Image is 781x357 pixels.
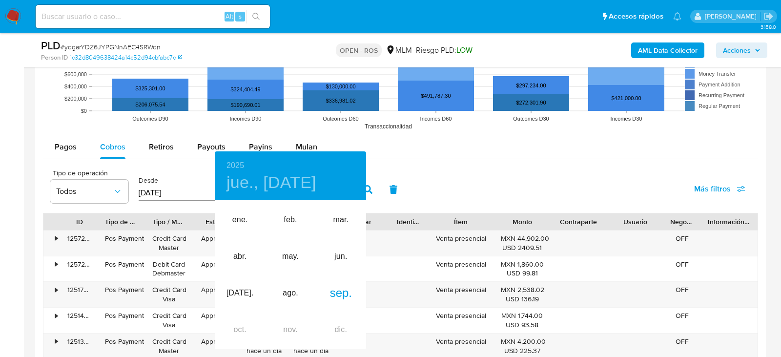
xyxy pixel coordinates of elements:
button: 2025 [226,159,244,172]
div: sep. [316,275,366,312]
div: abr. [215,238,265,275]
div: ago. [265,275,315,312]
div: [DATE]. [215,275,265,312]
div: may. [265,238,315,275]
div: mar. [316,202,366,238]
div: ene. [215,202,265,238]
div: jun. [316,238,366,275]
button: jue., [DATE] [226,172,316,193]
div: feb. [265,202,315,238]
